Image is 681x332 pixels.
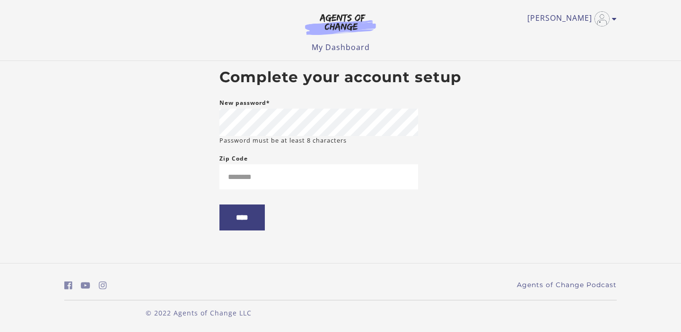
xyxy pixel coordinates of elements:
a: https://www.facebook.com/groups/aswbtestprep (Open in a new window) [64,279,72,292]
label: New password* [219,97,270,109]
a: My Dashboard [312,42,370,52]
i: https://www.youtube.com/c/AgentsofChangeTestPrepbyMeaganMitchell (Open in a new window) [81,281,90,290]
a: https://www.instagram.com/agentsofchangeprep/ (Open in a new window) [99,279,107,292]
i: https://www.facebook.com/groups/aswbtestprep (Open in a new window) [64,281,72,290]
a: https://www.youtube.com/c/AgentsofChangeTestPrepbyMeaganMitchell (Open in a new window) [81,279,90,292]
a: Agents of Change Podcast [517,280,617,290]
i: https://www.instagram.com/agentsofchangeprep/ (Open in a new window) [99,281,107,290]
small: Password must be at least 8 characters [219,136,347,145]
h2: Complete your account setup [219,68,462,86]
label: Zip Code [219,153,248,164]
p: © 2022 Agents of Change LLC [64,308,333,318]
img: Agents of Change Logo [295,13,386,35]
a: Toggle menu [527,11,612,26]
